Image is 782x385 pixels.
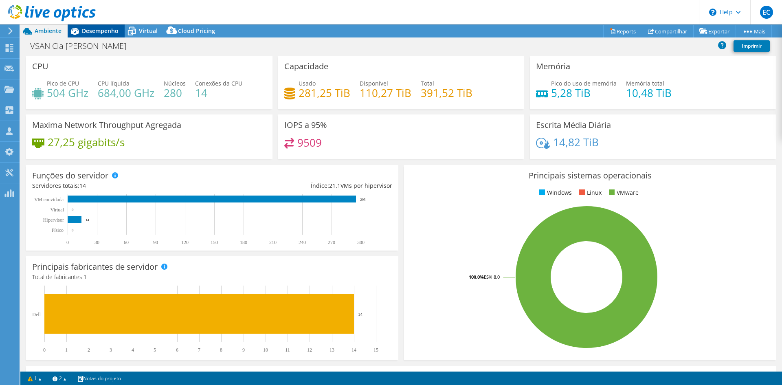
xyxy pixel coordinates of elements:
[32,273,392,282] h4: Total de fabricantes:
[94,240,99,245] text: 30
[43,217,64,223] text: Hipervisor
[164,88,186,97] h4: 280
[195,88,242,97] h4: 14
[178,27,215,35] span: Cloud Pricing
[553,138,599,147] h4: 14,82 TiB
[285,347,290,353] text: 11
[72,208,74,212] text: 0
[220,347,222,353] text: 8
[269,240,277,245] text: 210
[32,181,212,190] div: Servidores totais:
[551,88,617,97] h4: 5,28 TiB
[607,188,639,197] li: VMware
[297,138,322,147] h4: 9509
[32,121,181,130] h3: Maxima Network Throughput Agregada
[709,9,716,16] svg: \n
[47,373,72,383] a: 2
[82,27,119,35] span: Desempenho
[86,218,90,222] text: 14
[577,188,602,197] li: Linux
[22,373,47,383] a: 1
[124,240,129,245] text: 60
[284,62,328,71] h3: Capacidade
[736,25,772,37] a: Mais
[154,347,156,353] text: 5
[299,88,350,97] h4: 281,25 TiB
[329,347,334,353] text: 13
[32,312,41,317] text: Dell
[98,79,130,87] span: CPU líquida
[52,227,64,233] tspan: Físico
[26,42,139,51] h1: VSAN Cia [PERSON_NAME]
[351,347,356,353] text: 14
[66,240,69,245] text: 0
[551,79,617,87] span: Pico do uso de memória
[626,79,664,87] span: Memória total
[626,88,672,97] h4: 10,48 TiB
[358,312,363,317] text: 14
[734,40,770,52] a: Imprimir
[132,347,134,353] text: 4
[32,171,108,180] h3: Funções do servidor
[760,6,773,19] span: EC
[34,197,64,202] text: VM convidada
[536,121,611,130] h3: Escrita Média Diária
[536,62,570,71] h3: Memória
[47,79,79,87] span: Pico de CPU
[83,273,87,281] span: 1
[328,240,335,245] text: 270
[72,228,74,232] text: 0
[360,88,411,97] h4: 110,27 TiB
[299,79,316,87] span: Usado
[88,347,90,353] text: 2
[329,182,340,189] span: 21.1
[642,25,694,37] a: Compartilhar
[139,27,158,35] span: Virtual
[176,347,178,353] text: 6
[181,240,189,245] text: 120
[43,347,46,353] text: 0
[72,373,127,383] a: Notas do projeto
[65,347,68,353] text: 1
[212,181,392,190] div: Índice: VMs por hipervisor
[693,25,736,37] a: Exportar
[48,138,125,147] h4: 27,25 gigabits/s
[284,121,327,130] h3: IOPS a 95%
[410,171,770,180] h3: Principais sistemas operacionais
[211,240,218,245] text: 150
[263,347,268,353] text: 10
[79,182,86,189] span: 14
[603,25,642,37] a: Reports
[360,79,388,87] span: Disponível
[164,79,186,87] span: Núcleos
[98,88,154,97] h4: 684,00 GHz
[110,347,112,353] text: 3
[484,274,500,280] tspan: ESXi 8.0
[421,79,434,87] span: Total
[469,274,484,280] tspan: 100.0%
[360,198,366,202] text: 295
[307,347,312,353] text: 12
[51,207,64,213] text: Virtual
[421,88,472,97] h4: 391,52 TiB
[299,240,306,245] text: 240
[198,347,200,353] text: 7
[32,262,158,271] h3: Principais fabricantes de servidor
[47,88,88,97] h4: 504 GHz
[32,62,48,71] h3: CPU
[242,347,245,353] text: 9
[357,240,365,245] text: 300
[195,79,242,87] span: Conexões da CPU
[373,347,378,353] text: 15
[35,27,62,35] span: Ambiente
[153,240,158,245] text: 90
[537,188,572,197] li: Windows
[240,240,247,245] text: 180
